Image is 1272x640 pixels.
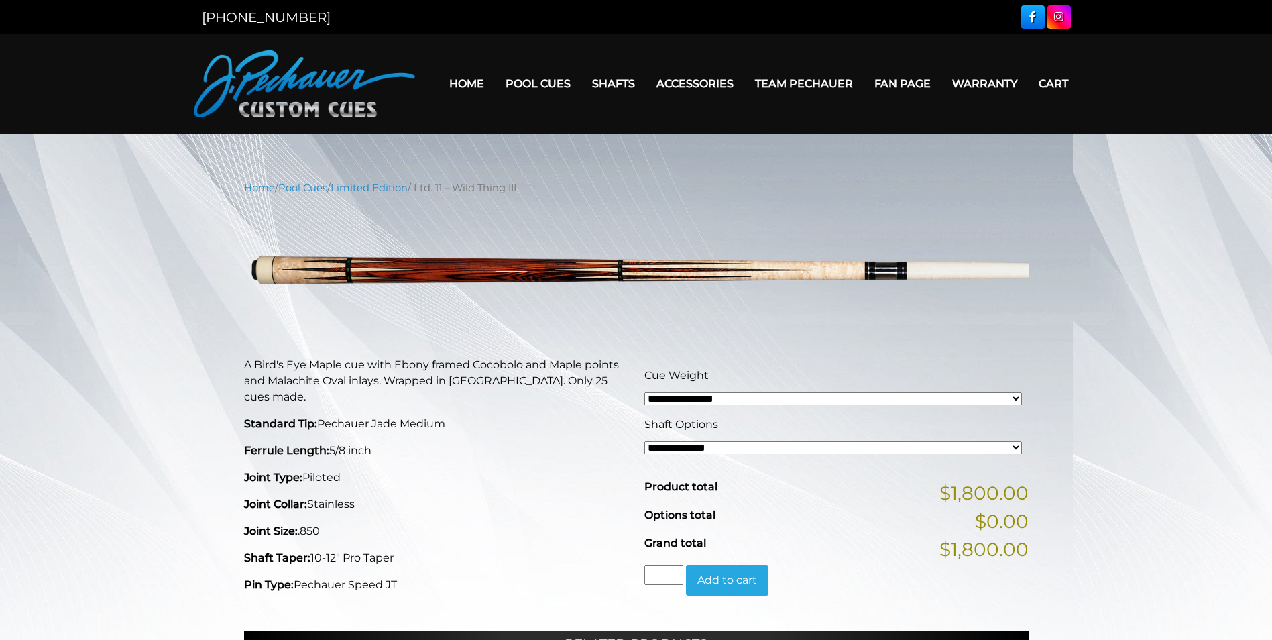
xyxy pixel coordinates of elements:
p: .850 [244,523,628,539]
a: Warranty [941,66,1028,101]
p: A Bird's Eye Maple cue with Ebony framed Cocobolo and Maple points and Malachite Oval inlays. Wra... [244,357,628,405]
strong: Pin Type: [244,578,294,591]
button: Add to cart [686,565,768,596]
nav: Breadcrumb [244,180,1029,195]
p: Pechauer Jade Medium [244,416,628,432]
input: Product quantity [644,565,683,585]
a: Fan Page [864,66,941,101]
a: [PHONE_NUMBER] [202,9,331,25]
img: ltd-11-wild-thing-iii.png [244,205,1029,336]
strong: Shaft Taper: [244,551,310,564]
p: Piloted [244,470,628,486]
a: Home [244,182,275,194]
a: Limited Edition [331,182,408,194]
a: Pool Cues [278,182,327,194]
span: Grand total [644,537,706,549]
strong: Joint Collar: [244,498,307,511]
a: Cart [1028,66,1079,101]
span: $1,800.00 [939,479,1029,507]
img: Pechauer Custom Cues [194,50,415,117]
a: Pool Cues [495,66,581,101]
span: Shaft Options [644,418,718,431]
a: Team Pechauer [744,66,864,101]
a: Home [439,66,495,101]
p: Stainless [244,496,628,513]
strong: Joint Type: [244,471,302,484]
a: Accessories [646,66,744,101]
span: Options total [644,509,715,521]
a: Shafts [581,66,646,101]
span: $0.00 [975,507,1029,535]
p: 10-12″ Pro Taper [244,550,628,566]
span: $1,800.00 [939,535,1029,564]
p: Pechauer Speed JT [244,577,628,593]
p: 5/8 inch [244,443,628,459]
strong: Standard Tip: [244,417,317,430]
span: Cue Weight [644,369,709,382]
strong: Ferrule Length: [244,444,329,457]
span: Product total [644,480,717,493]
strong: Joint Size: [244,525,298,537]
